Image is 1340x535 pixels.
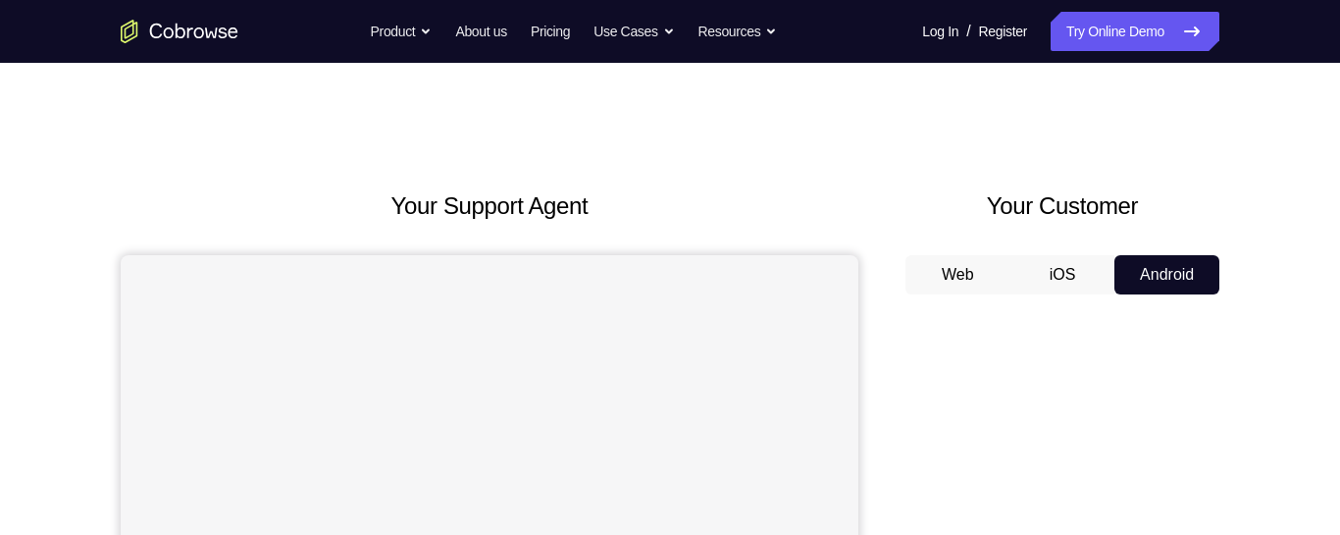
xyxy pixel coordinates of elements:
a: Try Online Demo [1051,12,1219,51]
button: Resources [698,12,778,51]
button: Web [905,255,1010,294]
h2: Your Customer [905,188,1219,224]
button: Use Cases [593,12,674,51]
a: Register [979,12,1027,51]
button: Product [371,12,433,51]
a: Go to the home page [121,20,238,43]
button: iOS [1010,255,1115,294]
a: About us [455,12,506,51]
button: Android [1114,255,1219,294]
span: / [966,20,970,43]
a: Log In [922,12,958,51]
a: Pricing [531,12,570,51]
h2: Your Support Agent [121,188,858,224]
